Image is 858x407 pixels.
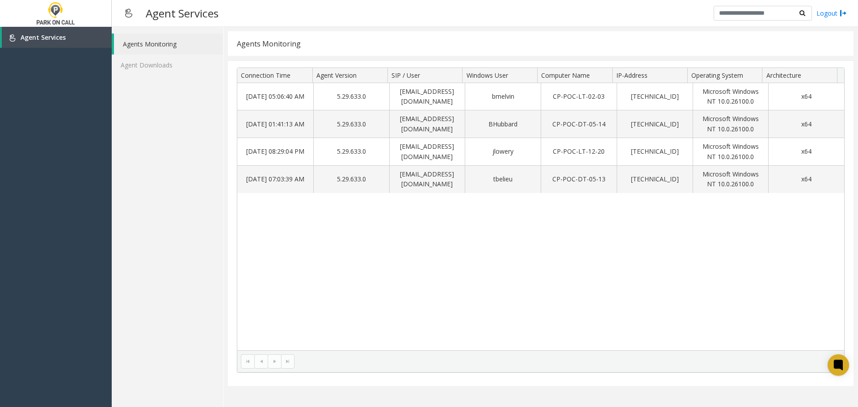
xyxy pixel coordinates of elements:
td: [TECHNICAL_ID] [617,110,693,138]
span: Windows User [467,71,508,80]
span: SIP / User [391,71,420,80]
td: Microsoft Windows NT 10.0.26100.0 [693,138,769,166]
td: [DATE] 08:29:04 PM [237,138,313,166]
td: 5.29.633.0 [313,138,389,166]
td: [TECHNICAL_ID] [617,138,693,166]
td: CP-POC-DT-05-14 [541,110,617,138]
td: bmelvin [465,83,541,111]
td: [DATE] 07:03:39 AM [237,166,313,193]
div: Agents Monitoring [237,38,301,50]
td: [EMAIL_ADDRESS][DOMAIN_NAME] [389,138,465,166]
td: 5.29.633.0 [313,83,389,111]
span: Operating System [691,71,743,80]
td: 5.29.633.0 [313,166,389,193]
td: [EMAIL_ADDRESS][DOMAIN_NAME] [389,110,465,138]
td: x64 [768,166,844,193]
td: [TECHNICAL_ID] [617,166,693,193]
td: tbelieu [465,166,541,193]
h3: Agent Services [141,2,223,24]
a: Agent Services [2,27,112,48]
td: [TECHNICAL_ID] [617,83,693,111]
a: Agents Monitoring [114,34,223,55]
td: CP-POC-LT-02-03 [541,83,617,111]
td: jlowery [465,138,541,166]
td: 5.29.633.0 [313,110,389,138]
img: 'icon' [9,34,16,42]
td: CP-POC-LT-12-20 [541,138,617,166]
span: Architecture [766,71,801,80]
img: pageIcon [121,2,137,24]
td: Microsoft Windows NT 10.0.26100.0 [693,110,769,138]
a: Logout [816,8,847,18]
td: BHubbard [465,110,541,138]
img: logout [840,8,847,18]
span: IP-Address [616,71,648,80]
td: CP-POC-DT-05-13 [541,166,617,193]
td: [DATE] 05:06:40 AM [237,83,313,111]
td: x64 [768,83,844,111]
a: Agent Downloads [112,55,223,76]
td: Microsoft Windows NT 10.0.26100.0 [693,83,769,111]
td: [EMAIL_ADDRESS][DOMAIN_NAME] [389,83,465,111]
td: x64 [768,138,844,166]
span: Connection Time [241,71,290,80]
div: Data table [237,68,844,350]
span: Computer Name [541,71,590,80]
td: x64 [768,110,844,138]
td: [EMAIL_ADDRESS][DOMAIN_NAME] [389,166,465,193]
span: Agent Services [21,33,66,42]
td: Microsoft Windows NT 10.0.26100.0 [693,166,769,193]
span: Agent Version [316,71,357,80]
td: [DATE] 01:41:13 AM [237,110,313,138]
